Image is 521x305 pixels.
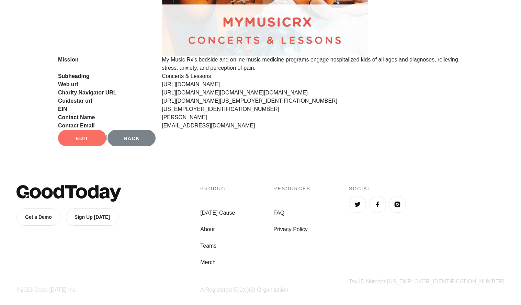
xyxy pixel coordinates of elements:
[53,72,157,80] dt: Subheading
[53,56,157,72] dt: Mission
[53,80,157,89] dt: Web url
[16,208,60,226] a: Get a Demo
[157,89,468,97] dd: [URL][DOMAIN_NAME][DOMAIN_NAME][DOMAIN_NAME]
[200,258,235,267] a: Merch
[200,185,235,192] h4: Product
[369,196,386,213] a: Facebook
[58,130,106,146] a: Edit
[157,80,468,89] dd: [URL][DOMAIN_NAME]
[273,225,310,234] a: Privacy Policy
[200,225,235,234] a: About
[16,185,121,202] img: GoodToday
[349,196,366,213] a: Twitter
[58,130,463,146] div: |
[374,201,381,208] img: Facebook
[157,122,468,130] dd: [EMAIL_ADDRESS][DOMAIN_NAME]
[349,278,505,286] div: Tax ID Number [US_EMPLOYER_IDENTIFICATION_NUMBER]
[394,201,401,208] img: Instagram
[157,113,468,122] dd: [PERSON_NAME]
[53,122,157,130] dt: Contact Email
[53,105,157,113] dt: EIN
[107,130,156,146] a: Back
[200,286,349,294] div: A Registered 501(c)(3) Organization
[157,56,468,72] dd: My Music Rx’s bedside and online music medicine programs engage hospitalized kids of all ages and...
[157,72,468,80] dd: Concerts & Lessons
[53,97,157,105] dt: Guidestar url
[200,209,235,217] a: [DATE] Cause
[349,185,505,192] h4: Social
[273,185,310,192] h4: Resources
[389,196,406,213] a: Instagram
[53,113,157,122] dt: Contact Name
[157,105,468,113] dd: [US_EMPLOYER_IDENTIFICATION_NUMBER]
[200,242,235,250] a: Teams
[273,209,310,217] a: FAQ
[157,97,468,105] dd: [URL][DOMAIN_NAME][US_EMPLOYER_IDENTIFICATION_NUMBER]
[66,208,118,226] a: Sign Up [DATE]
[16,286,200,294] div: ©2023 Good [DATE] Inc.
[53,89,157,97] dt: Charity Navigator URL
[354,201,361,208] img: Twitter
